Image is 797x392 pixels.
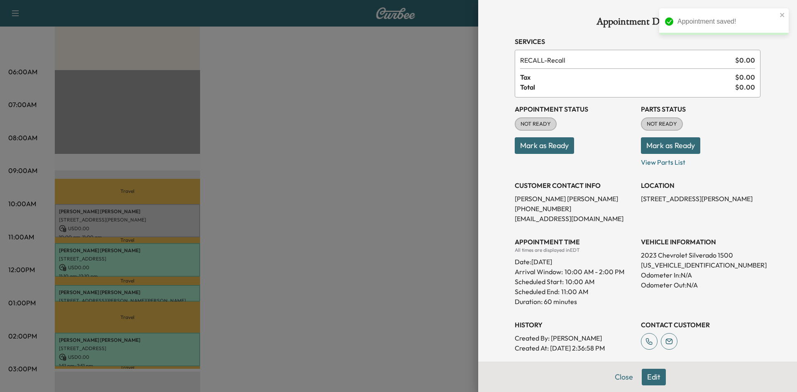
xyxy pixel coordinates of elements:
[515,247,634,253] div: All times are displayed in EDT
[515,204,634,214] p: [PHONE_NUMBER]
[515,137,574,154] button: Mark as Ready
[641,270,760,280] p: Odometer In: N/A
[515,267,634,277] p: Arrival Window:
[515,287,560,297] p: Scheduled End:
[565,277,594,287] p: 10:00 AM
[515,214,634,224] p: [EMAIL_ADDRESS][DOMAIN_NAME]
[641,280,760,290] p: Odometer Out: N/A
[515,104,634,114] h3: Appointment Status
[641,104,760,114] h3: Parts Status
[735,72,755,82] span: $ 0.00
[565,267,624,277] span: 10:00 AM - 2:00 PM
[515,320,634,330] h3: History
[641,250,760,260] p: 2023 Chevrolet Silverado 1500
[515,333,634,343] p: Created By : [PERSON_NAME]
[642,120,682,128] span: NOT READY
[520,55,732,65] span: Recall
[641,320,760,330] h3: CONTACT CUSTOMER
[641,237,760,247] h3: VEHICLE INFORMATION
[515,194,634,204] p: [PERSON_NAME] [PERSON_NAME]
[515,37,760,46] h3: Services
[641,154,760,167] p: View Parts List
[515,297,634,307] p: Duration: 60 minutes
[677,17,777,27] div: Appointment saved!
[515,343,634,353] p: Created At : [DATE] 2:36:58 PM
[641,137,700,154] button: Mark as Ready
[515,180,634,190] h3: CUSTOMER CONTACT INFO
[609,369,638,385] button: Close
[520,82,735,92] span: Total
[515,277,564,287] p: Scheduled Start:
[641,180,760,190] h3: LOCATION
[515,237,634,247] h3: APPOINTMENT TIME
[735,82,755,92] span: $ 0.00
[515,253,634,267] div: Date: [DATE]
[516,120,556,128] span: NOT READY
[515,17,760,30] h1: Appointment Details
[520,72,735,82] span: Tax
[780,12,785,18] button: close
[561,287,588,297] p: 11:00 AM
[641,260,760,270] p: [US_VEHICLE_IDENTIFICATION_NUMBER]
[641,194,760,204] p: [STREET_ADDRESS][PERSON_NAME]
[735,55,755,65] span: $ 0.00
[642,369,666,385] button: Edit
